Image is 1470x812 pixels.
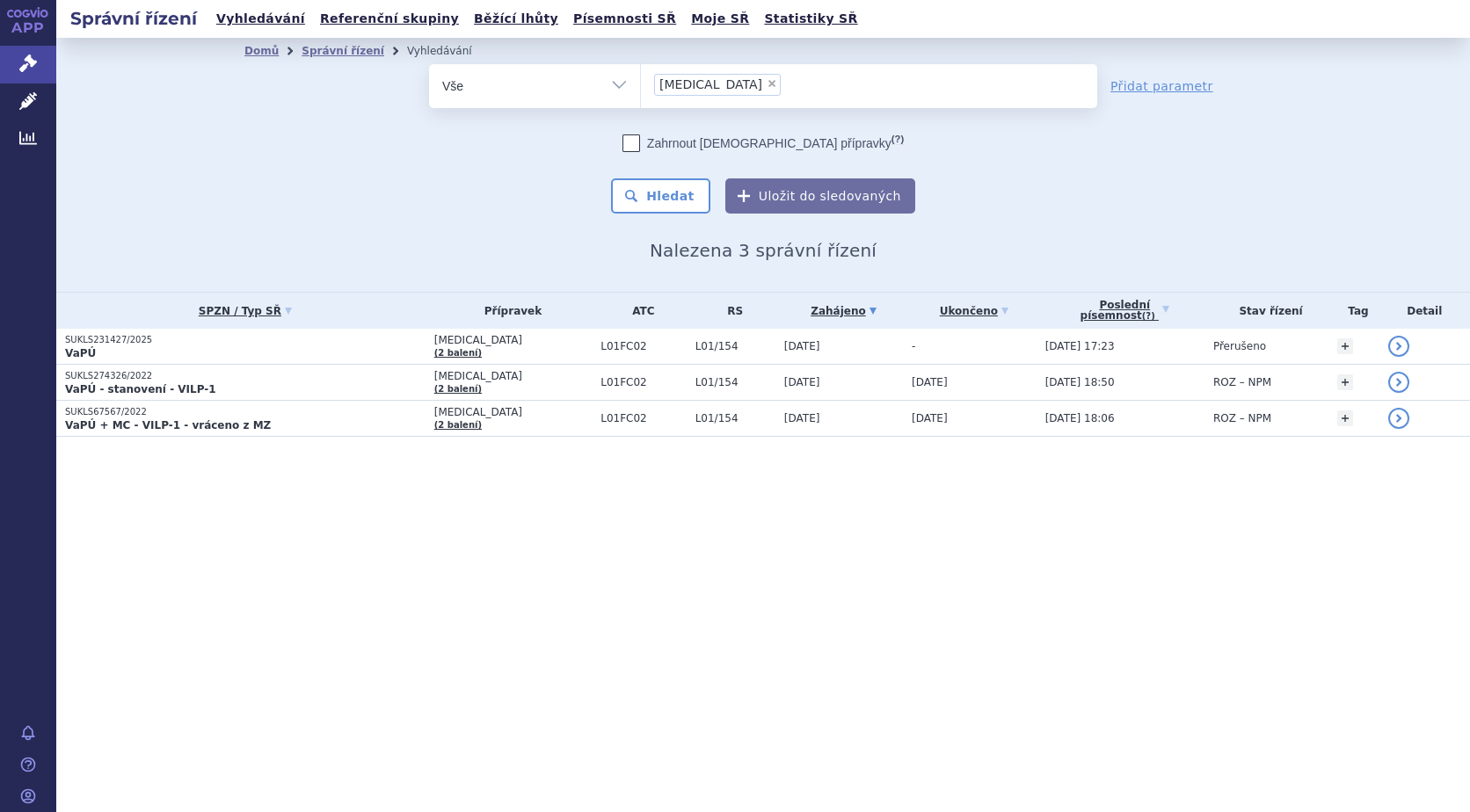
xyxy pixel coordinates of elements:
strong: VaPÚ - stanovení - VILP-1 [65,383,216,395]
span: × [767,78,777,89]
span: L01FC02 [600,340,686,352]
h2: Správní řízení [56,6,211,31]
a: (2 balení) [434,348,482,358]
a: detail [1388,372,1409,393]
p: SUKLS67567/2022 [65,406,426,418]
span: L01/154 [695,412,775,424]
a: Statistiky SŘ [759,7,862,31]
a: + [1337,410,1353,426]
span: [DATE] [912,412,948,424]
a: + [1337,338,1353,354]
a: Referenční skupiny [315,7,464,31]
span: [MEDICAL_DATA] [659,78,762,91]
a: (2 balení) [434,420,482,430]
a: Běžící lhůty [469,7,564,31]
th: Přípravek [426,293,592,329]
abbr: (?) [1142,311,1155,322]
span: L01/154 [695,340,775,352]
span: L01FC02 [600,412,686,424]
strong: VaPÚ [65,347,96,359]
span: [DATE] 18:06 [1045,412,1115,424]
span: L01FC02 [600,376,686,388]
span: [DATE] 17:23 [1045,340,1115,352]
a: + [1337,374,1353,390]
abbr: (?) [891,134,904,145]
span: Přerušeno [1213,340,1266,352]
a: Přidat parametr [1110,77,1213,95]
a: Zahájeno [784,299,903,323]
span: [DATE] [784,340,820,352]
a: Písemnosti SŘ [568,7,681,31]
span: L01/154 [695,376,775,388]
a: Ukončeno [912,299,1037,323]
th: Stav řízení [1204,293,1328,329]
span: ROZ – NPM [1213,412,1271,424]
label: Zahrnout [DEMOGRAPHIC_DATA] přípravky [622,134,904,152]
span: [MEDICAL_DATA] [434,370,592,382]
p: SUKLS231427/2025 [65,334,426,346]
span: - [912,340,915,352]
a: Vyhledávání [211,7,310,31]
a: Správní řízení [302,45,384,57]
span: [DATE] [912,376,948,388]
a: Moje SŘ [686,7,754,31]
span: [DATE] [784,376,820,388]
p: SUKLS274326/2022 [65,370,426,382]
span: ROZ – NPM [1213,376,1271,388]
span: [DATE] 18:50 [1045,376,1115,388]
span: [MEDICAL_DATA] [434,406,592,418]
span: [DATE] [784,412,820,424]
th: RS [687,293,775,329]
input: [MEDICAL_DATA] [786,73,796,95]
a: detail [1388,408,1409,429]
a: Domů [244,45,279,57]
th: Detail [1379,293,1470,329]
th: Tag [1328,293,1379,329]
button: Uložit do sledovaných [725,178,915,214]
a: (2 balení) [434,384,482,394]
li: Vyhledávání [407,38,495,64]
a: detail [1388,336,1409,357]
strong: VaPÚ + MC - VILP-1 - vráceno z MZ [65,419,271,431]
a: Poslednípísemnost(?) [1045,293,1204,329]
a: SPZN / Typ SŘ [65,299,426,323]
span: [MEDICAL_DATA] [434,334,592,346]
span: Nalezena 3 správní řízení [650,240,877,261]
button: Hledat [611,178,710,214]
th: ATC [592,293,686,329]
